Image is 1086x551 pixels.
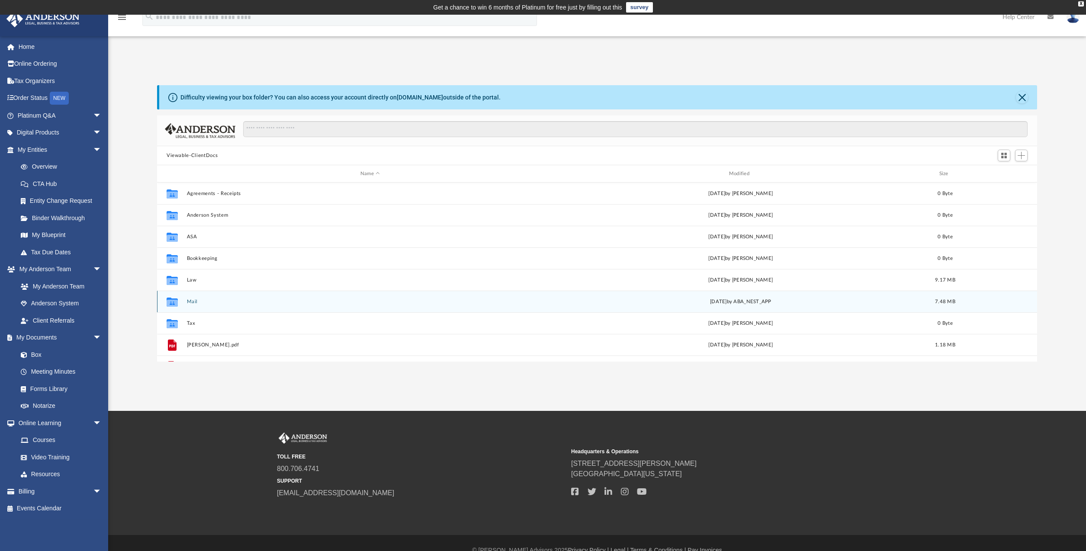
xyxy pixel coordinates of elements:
[571,448,859,455] small: Headquarters & Operations
[12,295,110,312] a: Anderson System
[1067,11,1080,23] img: User Pic
[187,320,554,326] button: Tax
[938,321,953,326] span: 0 Byte
[12,363,110,381] a: Meeting Minutes
[167,152,218,160] button: Viewable-ClientDocs
[557,255,924,263] div: [DATE] by [PERSON_NAME]
[6,55,115,73] a: Online Ordering
[12,278,106,295] a: My Anderson Team
[998,150,1011,162] button: Switch to Grid View
[397,94,443,101] a: [DOMAIN_NAME]
[93,414,110,432] span: arrow_drop_down
[12,243,115,261] a: Tax Due Dates
[938,234,953,239] span: 0 Byte
[6,107,115,124] a: Platinum Q&Aarrow_drop_down
[928,170,963,178] div: Size
[277,489,394,497] a: [EMAIL_ADDRESS][DOMAIN_NAME]
[938,213,953,218] span: 0 Byte
[93,483,110,500] span: arrow_drop_down
[277,477,565,485] small: SUPPORT
[571,460,697,467] a: [STREET_ADDRESS][PERSON_NAME]
[938,191,953,196] span: 0 Byte
[145,12,154,21] i: search
[277,465,319,472] a: 800.706.4741
[557,298,924,306] div: [DATE] by ABA_NEST_APP
[557,233,924,241] div: [DATE] by [PERSON_NAME]
[935,343,955,347] span: 1.18 MB
[12,380,106,397] a: Forms Library
[157,183,1037,362] div: grid
[6,141,115,158] a: My Entitiesarrow_drop_down
[12,397,110,415] a: Notarize
[1016,91,1028,103] button: Close
[117,12,127,22] i: menu
[93,329,110,347] span: arrow_drop_down
[557,320,924,327] div: [DATE] by [PERSON_NAME]
[187,299,554,304] button: Mail
[935,299,955,304] span: 7.48 MB
[93,261,110,279] span: arrow_drop_down
[557,211,924,219] div: [DATE] by [PERSON_NAME]
[557,341,924,349] div: [DATE] by [PERSON_NAME]
[571,470,682,477] a: [GEOGRAPHIC_DATA][US_STATE]
[93,141,110,159] span: arrow_drop_down
[6,38,115,55] a: Home
[187,234,554,240] button: ASA
[557,190,924,198] div: [DATE] by [PERSON_NAME]
[93,124,110,142] span: arrow_drop_down
[12,175,115,192] a: CTA Hub
[187,277,554,283] button: Law
[12,209,115,227] a: Binder Walkthrough
[4,10,82,27] img: Anderson Advisors Platinum Portal
[187,191,554,196] button: Agreements - Receipts
[966,170,1027,178] div: id
[12,466,110,483] a: Resources
[161,170,183,178] div: id
[935,278,955,282] span: 9.17 MB
[433,2,622,13] div: Get a chance to win 6 months of Platinum for free just by filling out this
[187,256,554,261] button: Bookkeeping
[180,93,501,102] div: Difficulty viewing your box folder? You can also access your account directly on outside of the p...
[938,256,953,261] span: 0 Byte
[6,72,115,90] a: Tax Organizers
[6,261,110,278] a: My Anderson Teamarrow_drop_down
[277,432,329,444] img: Anderson Advisors Platinum Portal
[277,453,565,461] small: TOLL FREE
[50,92,69,105] div: NEW
[12,448,106,466] a: Video Training
[117,16,127,22] a: menu
[6,483,115,500] a: Billingarrow_drop_down
[187,342,554,348] button: [PERSON_NAME].pdf
[1078,1,1084,6] div: close
[93,107,110,125] span: arrow_drop_down
[12,432,110,449] a: Courses
[12,227,110,244] a: My Blueprint
[6,124,115,141] a: Digital Productsarrow_drop_down
[6,329,110,346] a: My Documentsarrow_drop_down
[6,414,110,432] a: Online Learningarrow_drop_down
[243,121,1028,138] input: Search files and folders
[12,346,106,363] a: Box
[187,212,554,218] button: Anderson System
[1015,150,1028,162] button: Add
[557,276,924,284] div: [DATE] by [PERSON_NAME]
[186,170,553,178] div: Name
[12,158,115,176] a: Overview
[12,312,110,329] a: Client Referrals
[557,170,924,178] div: Modified
[12,192,115,210] a: Entity Change Request
[626,2,653,13] a: survey
[6,500,115,517] a: Events Calendar
[6,90,115,107] a: Order StatusNEW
